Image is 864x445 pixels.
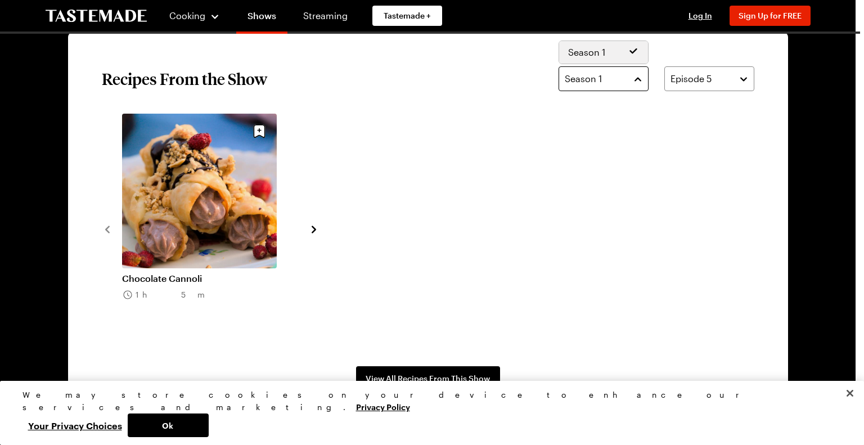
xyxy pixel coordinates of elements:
span: Season 1 [565,72,602,86]
a: More information about your privacy, opens in a new tab [356,401,410,412]
button: Season 1 [559,66,649,91]
button: Ok [128,413,209,437]
div: Season 1 [559,41,649,64]
div: We may store cookies on your device to enhance our services and marketing. [22,389,832,413]
span: Season 1 [568,46,605,59]
div: Privacy [22,389,832,437]
button: Your Privacy Choices [22,413,128,437]
button: Close [838,381,862,406]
